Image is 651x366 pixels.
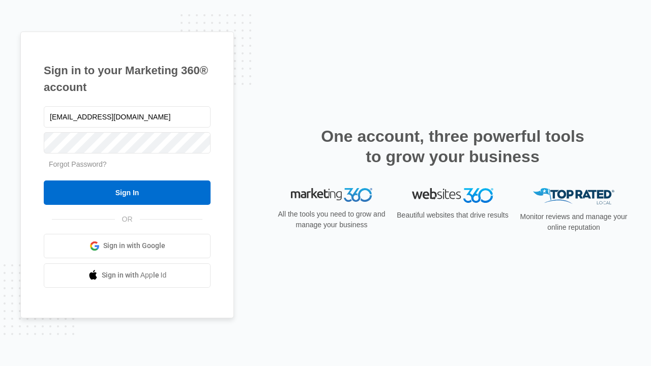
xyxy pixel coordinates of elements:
[533,188,614,205] img: Top Rated Local
[103,240,165,251] span: Sign in with Google
[517,211,631,233] p: Monitor reviews and manage your online reputation
[275,209,389,230] p: All the tools you need to grow and manage your business
[318,126,587,167] h2: One account, three powerful tools to grow your business
[44,106,211,128] input: Email
[49,160,107,168] a: Forgot Password?
[396,210,510,221] p: Beautiful websites that drive results
[44,234,211,258] a: Sign in with Google
[44,263,211,288] a: Sign in with Apple Id
[115,214,140,225] span: OR
[291,188,372,202] img: Marketing 360
[412,188,493,203] img: Websites 360
[102,270,167,281] span: Sign in with Apple Id
[44,180,211,205] input: Sign In
[44,62,211,96] h1: Sign in to your Marketing 360® account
